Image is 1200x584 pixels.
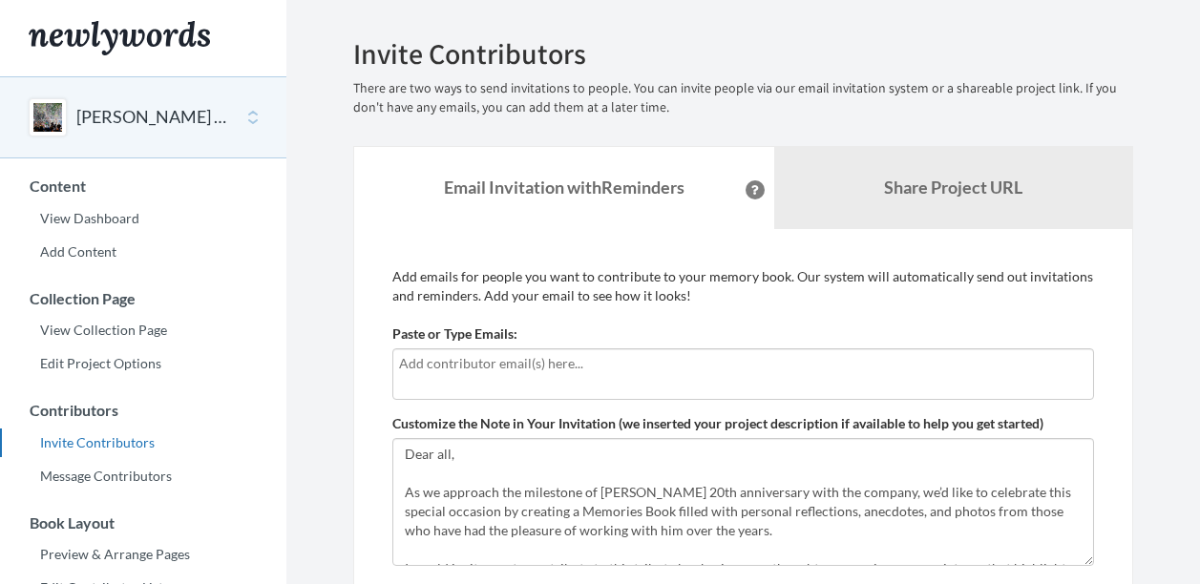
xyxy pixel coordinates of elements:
label: Paste or Type Emails: [392,324,517,344]
h3: Content [1,177,286,195]
b: Share Project URL [884,177,1022,198]
strong: Email Invitation with Reminders [444,177,684,198]
img: Newlywords logo [29,21,210,55]
h2: Invite Contributors [353,38,1133,70]
h3: Contributors [1,402,286,419]
input: Add contributor email(s) here... [399,353,1087,374]
h3: Book Layout [1,514,286,532]
p: Add emails for people you want to contribute to your memory book. Our system will automatically s... [392,267,1094,305]
h3: Collection Page [1,290,286,307]
p: There are two ways to send invitations to people. You can invite people via our email invitation ... [353,79,1133,117]
label: Customize the Note in Your Invitation (we inserted your project description if available to help ... [392,414,1043,433]
textarea: Dear all, As we approach the milestone of [PERSON_NAME] 20th anniversary with the company, we’d l... [392,438,1094,566]
button: [PERSON_NAME] 20th Anniversary [76,105,231,130]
